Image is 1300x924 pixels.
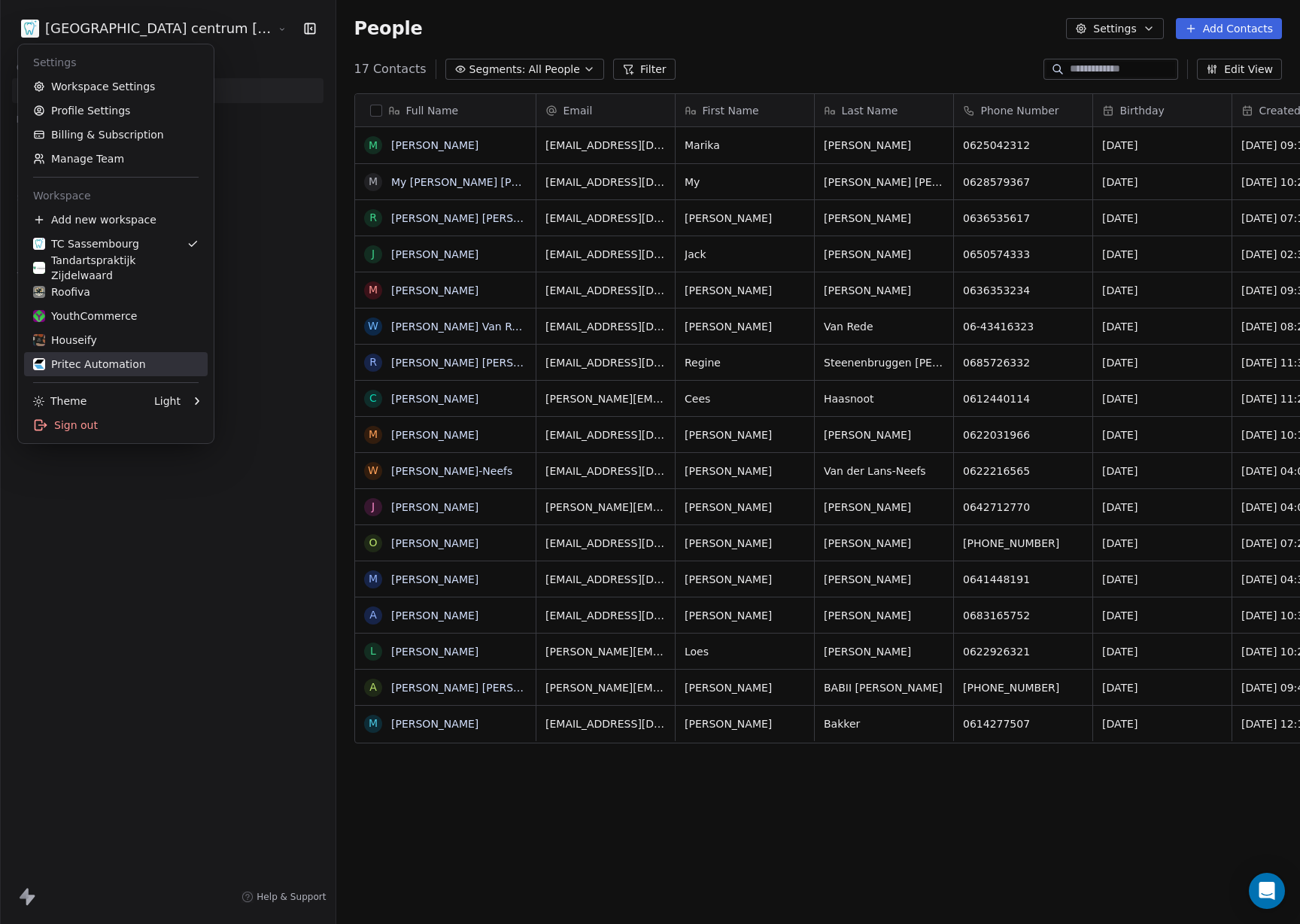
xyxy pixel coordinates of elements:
[1102,608,1223,623] span: [DATE]
[824,211,944,226] span: [PERSON_NAME]
[10,56,66,79] span: Contacts
[369,607,377,623] div: A
[545,464,666,479] span: [EMAIL_ADDRESS][DOMAIN_NAME]
[824,283,944,298] span: [PERSON_NAME]
[685,680,805,695] span: [PERSON_NAME]
[545,355,666,370] span: [EMAIL_ADDRESS][DOMAIN_NAME]
[563,103,593,118] span: Email
[369,210,377,226] div: R
[545,500,666,515] span: [PERSON_NAME][EMAIL_ADDRESS][DOMAIN_NAME]
[963,391,1083,406] span: 0612440114
[1102,175,1223,190] span: [DATE]
[529,62,580,78] span: All People
[368,138,377,153] div: M
[33,334,45,346] img: Afbeelding1.png
[963,716,1083,731] span: 0614277507
[824,319,944,334] span: Van Rede
[685,536,805,551] span: [PERSON_NAME]
[369,354,377,370] div: R
[685,427,805,442] span: [PERSON_NAME]
[10,108,71,131] span: Marketing
[1102,644,1223,659] span: [DATE]
[369,535,377,551] div: O
[545,644,666,659] span: [PERSON_NAME][EMAIL_ADDRESS][DOMAIN_NAME]
[24,123,208,147] a: Billing & Subscription
[24,74,208,99] a: Workspace Settings
[1102,355,1223,370] span: [DATE]
[1102,211,1223,226] span: [DATE]
[391,682,570,694] a: [PERSON_NAME] [PERSON_NAME]
[545,536,666,551] span: [EMAIL_ADDRESS][DOMAIN_NAME]
[33,357,146,372] div: Pritec Automation
[685,464,805,479] span: [PERSON_NAME]
[406,103,459,118] span: Full Name
[824,464,944,479] span: Van der Lans-Neefs
[368,463,378,479] div: W
[45,19,274,38] span: [GEOGRAPHIC_DATA] centrum [GEOGRAPHIC_DATA]
[1102,283,1223,298] span: [DATE]
[685,355,805,370] span: Regine
[24,184,208,208] div: Workspace
[33,310,45,322] img: YC%20tumbnail%20flavicon.png
[391,537,478,549] a: [PERSON_NAME]
[370,643,376,659] div: L
[963,283,1083,298] span: 0636353234
[1120,103,1165,118] span: Birthday
[824,536,944,551] span: [PERSON_NAME]
[21,20,39,38] img: cropped-favo.png
[824,608,944,623] span: [PERSON_NAME]
[11,265,47,287] span: Tools
[24,147,208,171] a: Manage Team
[33,238,45,250] img: cropped-favo.png
[545,716,666,731] span: [EMAIL_ADDRESS][DOMAIN_NAME]
[391,646,478,658] a: [PERSON_NAME]
[963,427,1083,442] span: 0622031966
[257,891,326,903] span: Help & Support
[545,175,666,190] span: [EMAIL_ADDRESS][DOMAIN_NAME]
[1102,427,1223,442] span: [DATE]
[963,500,1083,515] span: 0642712770
[824,355,944,370] span: Steenenbruggen [PERSON_NAME]
[368,318,378,334] div: W
[391,212,570,224] a: [PERSON_NAME] [PERSON_NAME]
[391,284,478,296] a: [PERSON_NAME]
[685,138,805,153] span: Marika
[824,500,944,515] span: [PERSON_NAME]
[963,175,1083,190] span: 0628579367
[703,103,759,118] span: First Name
[33,358,45,370] img: b646f82e.png
[685,283,805,298] span: [PERSON_NAME]
[1176,18,1282,39] button: Add Contacts
[391,357,570,369] a: [PERSON_NAME] [PERSON_NAME]
[685,608,805,623] span: [PERSON_NAME]
[1102,391,1223,406] span: [DATE]
[369,679,377,695] div: A
[368,174,377,190] div: M
[391,248,478,260] a: [PERSON_NAME]
[371,246,374,262] div: J
[33,284,90,299] div: Roofiva
[391,429,478,441] a: [PERSON_NAME]
[824,175,944,190] span: [PERSON_NAME] [PERSON_NAME]
[24,208,208,232] div: Add new workspace
[824,138,944,153] span: [PERSON_NAME]
[963,536,1083,551] span: [PHONE_NUMBER]
[354,60,427,78] span: 17 Contacts
[154,394,181,409] div: Light
[391,718,478,730] a: [PERSON_NAME]
[11,187,50,209] span: Sales
[391,465,512,477] a: [PERSON_NAME]-Neefs
[824,247,944,262] span: [PERSON_NAME]
[963,644,1083,659] span: 0622926321
[1066,18,1163,39] button: Settings
[368,282,377,298] div: M
[685,500,805,515] span: [PERSON_NAME]
[33,236,139,251] div: TC Sassembourg
[963,680,1083,695] span: [PHONE_NUMBER]
[33,309,137,324] div: YouthCommerce
[545,680,666,695] span: [PERSON_NAME][EMAIL_ADDRESS][DOMAIN_NAME]
[824,680,944,695] span: BABII [PERSON_NAME]
[33,333,97,348] div: Houseify
[1102,500,1223,515] span: [DATE]
[613,59,676,80] button: Filter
